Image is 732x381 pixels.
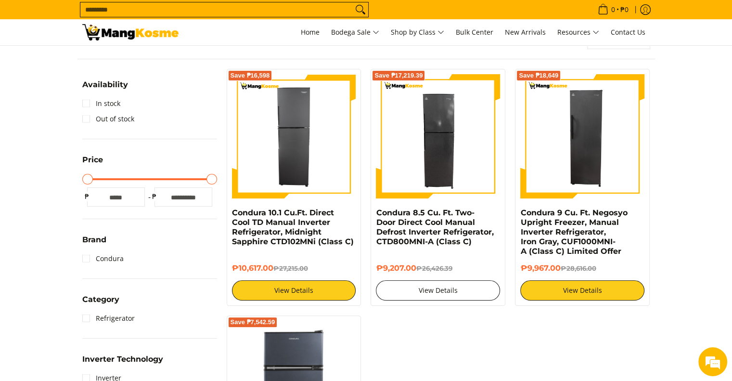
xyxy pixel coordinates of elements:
[273,264,308,272] del: ₱27,215.00
[520,263,644,273] h6: ₱9,967.00
[82,236,106,251] summary: Open
[391,26,444,39] span: Shop by Class
[386,19,449,45] a: Shop by Class
[82,296,119,303] span: Category
[331,26,379,39] span: Bodega Sale
[232,208,354,246] a: Condura 10.1 Cu.Ft. Direct Cool TD Manual Inverter Refrigerator, Midnight Sapphire CTD102MNi (Cla...
[301,27,320,37] span: Home
[519,73,558,79] span: Save ₱18,649
[150,192,159,201] span: ₱
[451,19,498,45] a: Bulk Center
[376,208,493,246] a: Condura 8.5 Cu. Ft. Two-Door Direct Cool Manual Defrost Inverter Refrigerator, CTD800MNI-A (Class C)
[595,4,631,15] span: •
[82,156,103,164] span: Price
[82,311,135,326] a: Refrigerator
[416,264,452,272] del: ₱26,426.39
[82,96,120,111] a: In stock
[376,263,500,273] h6: ₱9,207.00
[376,280,500,301] a: View Details
[505,27,546,37] span: New Arrivals
[231,73,270,79] span: Save ₱16,598
[353,2,368,17] button: Search
[611,27,645,37] span: Contact Us
[82,251,124,266] a: Condura
[619,6,630,13] span: ₱0
[500,19,551,45] a: New Arrivals
[82,81,128,96] summary: Open
[520,280,644,301] a: View Details
[520,74,644,198] img: Condura 9 Cu. Ft. Negosyo Upright Freezer, Manual Inverter Refrigerator, Iron Gray, CUF1000MNI-A ...
[231,319,275,325] span: Save ₱7,542.59
[82,24,179,40] img: Class C Home &amp; Business Appliances: Up to 70% Off l Mang Kosme
[82,156,103,171] summary: Open
[552,19,604,45] a: Resources
[82,236,106,244] span: Brand
[232,74,356,198] img: Condura 10.1 Cu.Ft. Direct Cool TD Manual Inverter Refrigerator, Midnight Sapphire CTD102MNi (Cla...
[296,19,324,45] a: Home
[520,208,627,256] a: Condura 9 Cu. Ft. Negosyo Upright Freezer, Manual Inverter Refrigerator, Iron Gray, CUF1000MNI-A ...
[232,280,356,301] a: View Details
[82,296,119,311] summary: Open
[82,192,92,201] span: ₱
[557,26,599,39] span: Resources
[374,73,423,79] span: Save ₱17,219.39
[82,355,163,370] summary: Open
[326,19,384,45] a: Bodega Sale
[456,27,493,37] span: Bulk Center
[232,263,356,273] h6: ₱10,617.00
[82,355,163,363] span: Inverter Technology
[376,74,500,198] img: Condura 8.5 Cu. Ft. Two-Door Direct Cool Manual Defrost Inverter Refrigerator, CTD800MNI-A (Class C)
[560,264,596,272] del: ₱28,616.00
[606,19,650,45] a: Contact Us
[188,19,650,45] nav: Main Menu
[82,81,128,89] span: Availability
[610,6,616,13] span: 0
[82,111,134,127] a: Out of stock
